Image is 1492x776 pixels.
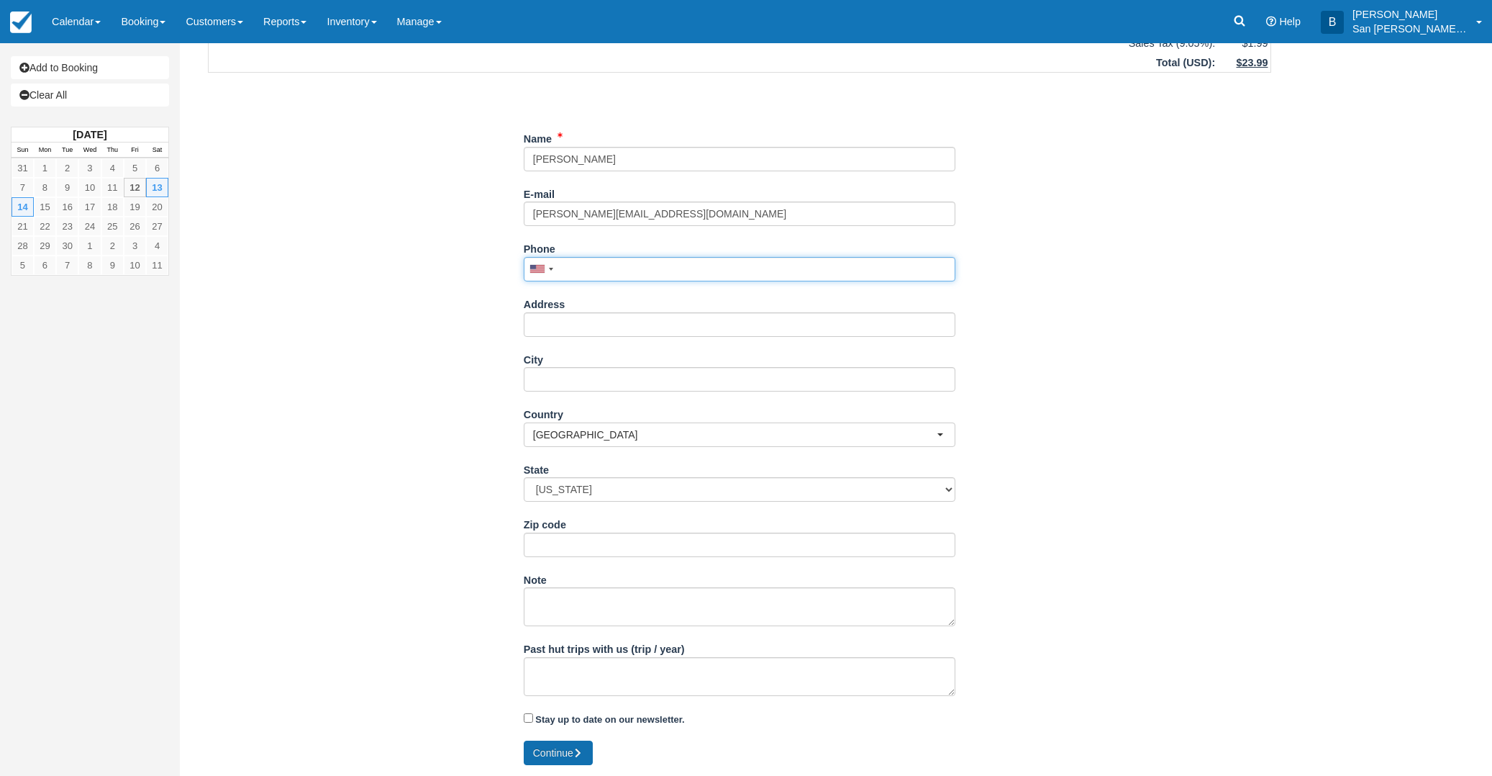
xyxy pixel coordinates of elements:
label: State [524,458,549,478]
a: 2 [101,236,124,256]
a: 21 [12,217,34,236]
a: 12 [124,178,146,197]
label: Name [524,127,552,147]
a: 15 [34,197,56,217]
span: Help [1279,16,1301,27]
a: 31 [12,158,34,178]
p: San [PERSON_NAME] Hut Systems [1352,22,1468,36]
a: 25 [101,217,124,236]
th: Sun [12,143,34,158]
a: 10 [124,256,146,275]
label: City [524,348,543,368]
div: United States: +1 [524,258,558,281]
th: Fri [124,143,146,158]
a: 2 [56,158,78,178]
a: 7 [56,256,78,275]
a: 13 [146,178,168,197]
a: 23 [56,217,78,236]
a: 9 [101,256,124,275]
a: Add to Booking [11,56,169,79]
a: 28 [12,236,34,256]
a: 3 [78,158,101,178]
td: $1.99 [1217,34,1270,53]
label: Phone [524,237,555,257]
button: [GEOGRAPHIC_DATA] [524,423,955,447]
label: Address [524,292,565,312]
a: 5 [124,158,146,178]
td: Sales Tax (9.05%): [209,34,1218,53]
u: $23.99 [1236,57,1268,68]
a: 29 [34,236,56,256]
th: Mon [34,143,56,158]
button: Continue [524,741,593,765]
a: 16 [56,197,78,217]
a: Clear All [11,84,169,107]
a: 11 [101,178,124,197]
a: 10 [78,178,101,197]
th: Wed [78,143,101,158]
label: Past hut trips with us (trip / year) [524,637,685,657]
a: 27 [146,217,168,236]
a: 17 [78,197,101,217]
strong: Total ( ): [1156,57,1215,68]
a: 18 [101,197,124,217]
a: 26 [124,217,146,236]
a: 1 [34,158,56,178]
strong: Stay up to date on our newsletter. [535,714,684,725]
img: checkfront-main-nav-mini-logo.png [10,12,32,33]
a: 3 [124,236,146,256]
a: 30 [56,236,78,256]
a: 6 [34,256,56,275]
a: 5 [12,256,34,275]
label: Zip code [524,513,566,533]
th: Tue [56,143,78,158]
a: 14 [12,197,34,217]
span: [GEOGRAPHIC_DATA] [533,428,937,442]
div: B [1321,11,1344,34]
a: 4 [146,236,168,256]
a: 22 [34,217,56,236]
a: 8 [34,178,56,197]
strong: [DATE] [73,129,106,140]
th: Thu [101,143,124,158]
a: 8 [78,256,101,275]
span: USD [1186,57,1208,68]
th: Sat [146,143,168,158]
label: E-mail [524,182,555,202]
a: 20 [146,197,168,217]
a: 9 [56,178,78,197]
label: Country [524,402,563,423]
label: Note [524,568,547,588]
input: Stay up to date on our newsletter. [524,713,533,723]
a: 11 [146,256,168,275]
a: 19 [124,197,146,217]
a: 6 [146,158,168,178]
a: 24 [78,217,101,236]
a: 7 [12,178,34,197]
a: 1 [78,236,101,256]
a: 4 [101,158,124,178]
p: [PERSON_NAME] [1352,7,1468,22]
i: Help [1266,17,1276,27]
